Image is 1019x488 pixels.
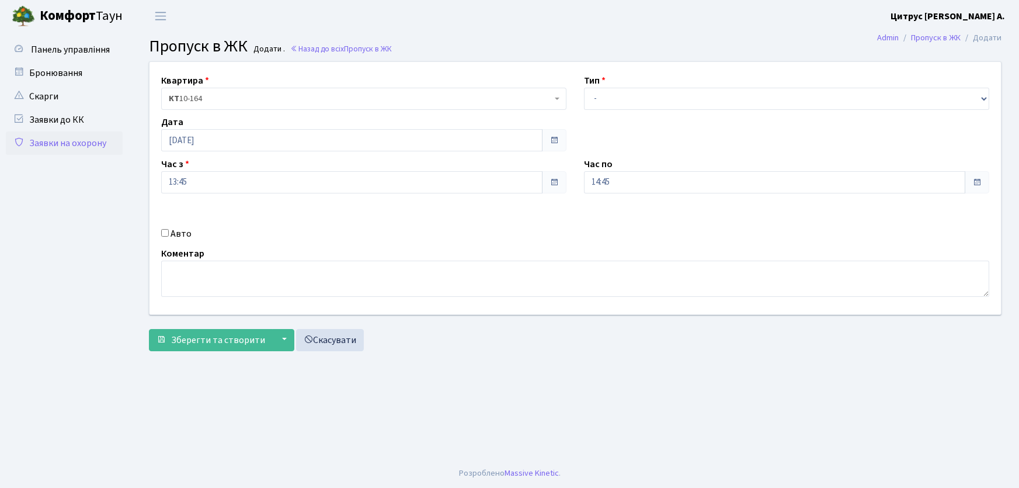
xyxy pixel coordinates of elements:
[169,93,179,105] b: КТ
[161,88,566,110] span: <b>КТ</b>&nbsp;&nbsp;&nbsp;&nbsp;10-164
[891,10,1005,23] b: Цитрус [PERSON_NAME] А.
[6,61,123,85] a: Бронювання
[146,6,175,26] button: Переключити навігацію
[459,467,561,480] div: Розроблено .
[584,74,606,88] label: Тип
[505,467,559,479] a: Massive Kinetic
[6,108,123,131] a: Заявки до КК
[290,43,392,54] a: Назад до всіхПропуск в ЖК
[830,59,995,73] a: Голосувати
[891,9,1005,23] a: Цитрус [PERSON_NAME] А.
[161,157,189,171] label: Час з
[171,334,265,347] span: Зберегти та створити
[40,6,123,26] span: Таун
[6,38,123,61] a: Панель управління
[344,43,392,54] span: Пропуск в ЖК
[818,15,1007,80] div: Опитування щодо паркування в ЖК «Комфорт Таун»
[6,131,123,155] a: Заявки на охорону
[31,43,110,56] span: Панель управління
[994,16,1006,27] div: ×
[169,93,552,105] span: <b>КТ</b>&nbsp;&nbsp;&nbsp;&nbsp;10-164
[149,34,248,58] span: Пропуск в ЖК
[171,227,192,241] label: Авто
[584,157,613,171] label: Час по
[251,44,285,54] small: Додати .
[161,115,183,129] label: Дата
[12,5,35,28] img: logo.png
[296,329,364,351] a: Скасувати
[161,74,209,88] label: Квартира
[149,329,273,351] button: Зберегти та створити
[6,85,123,108] a: Скарги
[40,6,96,25] b: Комфорт
[161,247,204,261] label: Коментар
